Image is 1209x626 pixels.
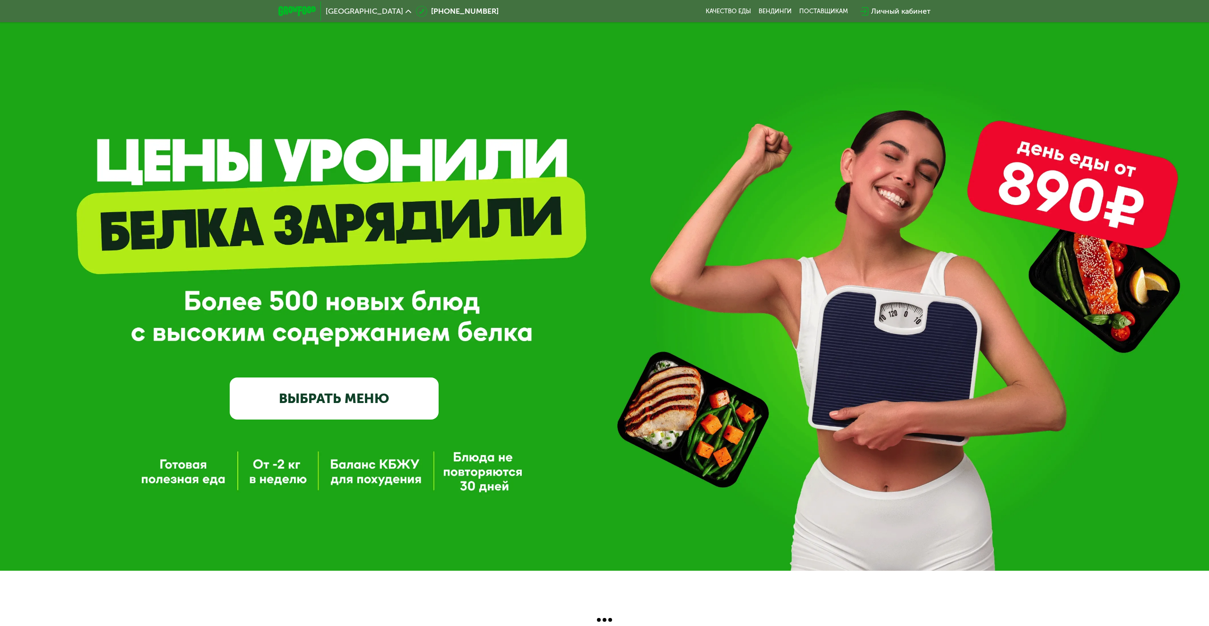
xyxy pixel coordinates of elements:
span: [GEOGRAPHIC_DATA] [326,8,403,15]
div: Личный кабинет [871,6,931,17]
a: Вендинги [759,8,792,15]
a: Качество еды [706,8,751,15]
a: ВЫБРАТЬ МЕНЮ [230,377,439,420]
a: [PHONE_NUMBER] [416,6,499,17]
div: поставщикам [799,8,848,15]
